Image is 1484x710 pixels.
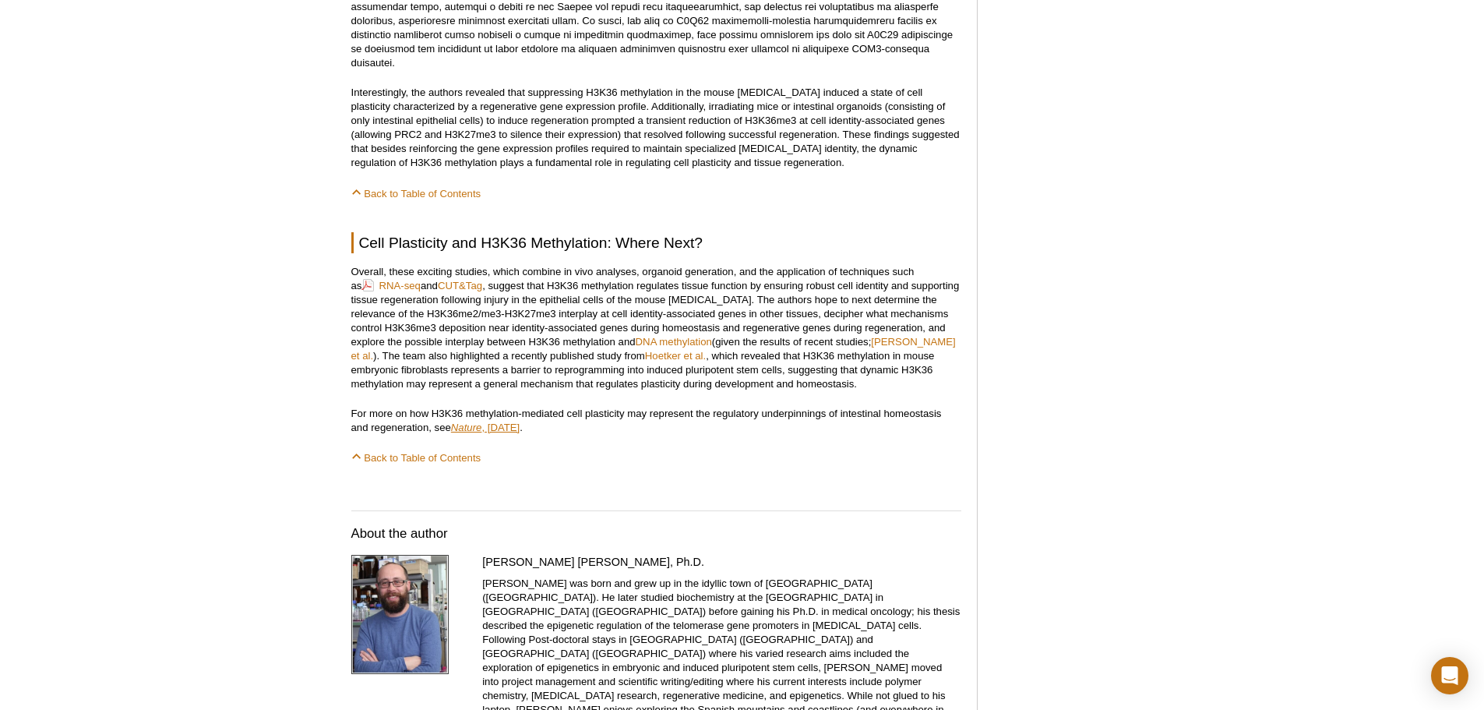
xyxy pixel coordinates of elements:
div: Open Intercom Messenger [1431,657,1468,694]
a: Back to Table of Contents [351,188,481,200]
h4: [PERSON_NAME] [PERSON_NAME], Ph.D. [482,555,961,569]
a: Hoetker et al. [645,350,706,362]
img: Stuart P. Atkinson [351,555,449,673]
h3: About the author [351,525,961,543]
a: CUT&Tag [438,280,482,291]
p: Overall, these exciting studies, which combine in vivo analyses, organoid generation, and the app... [351,265,961,391]
p: For more on how H3K36 methylation-mediated cell plasticity may represent the regulatory underpinn... [351,407,961,435]
em: Nature [451,422,482,433]
a: Back to Table of Contents [351,452,481,464]
a: [PERSON_NAME] et al. [351,336,956,362]
a: DNA methylation [636,336,712,348]
p: Interestingly, the authors revealed that suppressing H3K36 methylation in the mouse [MEDICAL_DATA... [351,86,961,170]
a: RNA-seq [361,278,421,293]
h2: Cell Plasticity and H3K36 Methylation: Where Next? [351,232,961,253]
a: Nature, [DATE] [451,422,520,433]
